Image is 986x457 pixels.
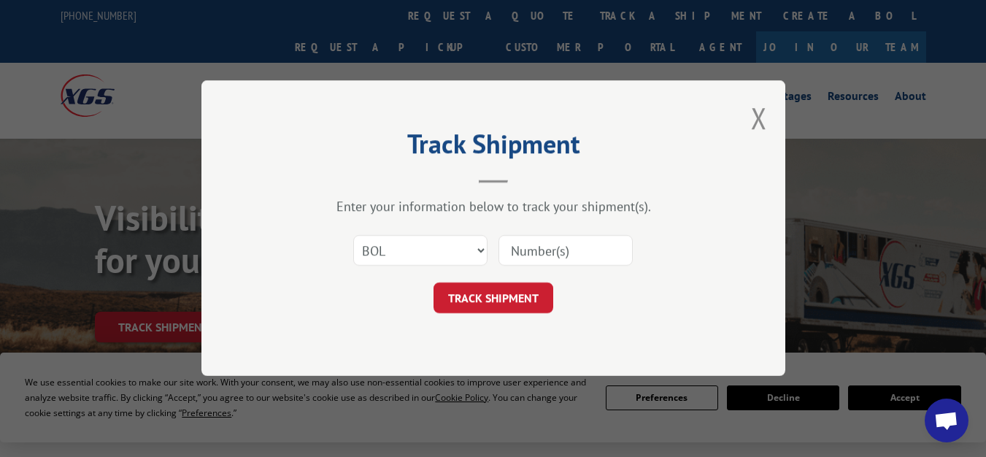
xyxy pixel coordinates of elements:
button: TRACK SHIPMENT [434,283,553,314]
h2: Track Shipment [274,134,712,161]
div: Open chat [925,399,968,442]
button: Close modal [751,99,767,137]
div: Enter your information below to track your shipment(s). [274,199,712,215]
input: Number(s) [498,236,633,266]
